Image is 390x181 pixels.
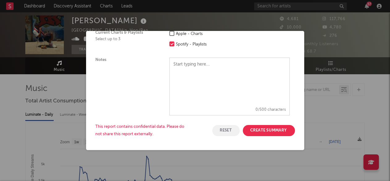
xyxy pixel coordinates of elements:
[95,30,157,48] div: Current Charts & Playlists
[176,30,228,38] div: Apple - Charts
[95,123,188,138] div: This report contains confidential data. Please do not share this report externally.
[212,125,240,136] button: Reset
[176,41,228,48] div: Spotify - Playlists
[170,105,289,115] div: 0 /500 characters
[95,37,157,42] div: Select up to 3
[243,125,295,136] button: Create Summary
[95,58,157,115] div: Notes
